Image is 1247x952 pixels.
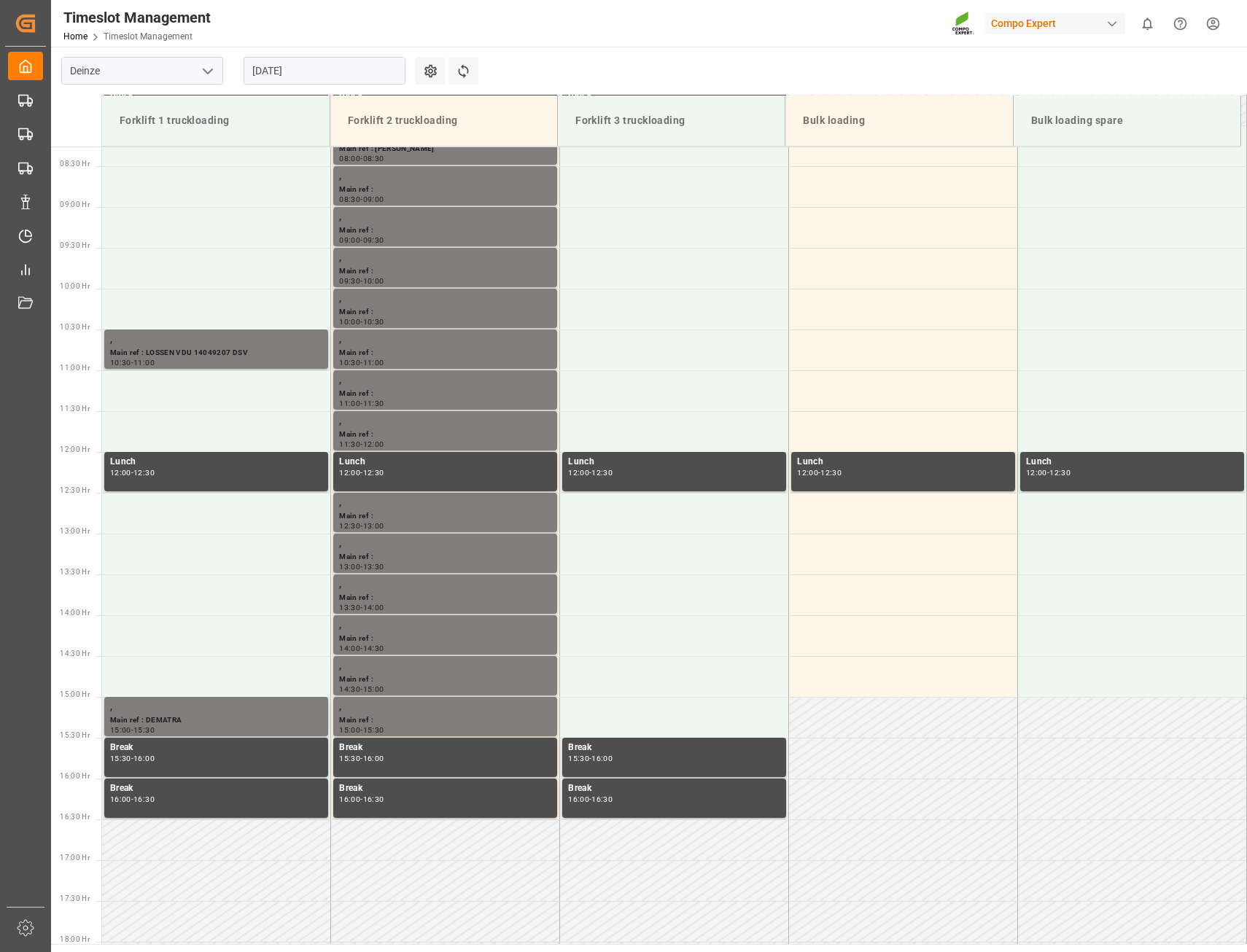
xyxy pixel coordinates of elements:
div: 15:30 [568,755,589,762]
div: 13:00 [339,563,360,570]
div: 10:30 [339,359,360,366]
span: 16:00 Hr [60,772,90,780]
div: Break [339,741,551,755]
div: 14:30 [339,686,360,692]
div: , [339,618,551,633]
div: 12:00 [568,469,589,476]
div: - [360,686,362,692]
div: 16:00 [591,755,613,762]
div: 08:00 [339,155,360,162]
a: Home [63,31,88,42]
div: Break [339,781,551,796]
div: - [131,469,133,476]
div: - [131,727,133,733]
div: , [339,292,551,306]
div: 16:30 [133,796,155,803]
div: - [360,645,362,652]
div: 12:30 [133,469,155,476]
div: - [360,441,362,448]
div: - [589,796,591,803]
div: - [131,359,133,366]
div: 16:00 [110,796,131,803]
div: 15:00 [110,727,131,733]
div: Main ref : [339,551,551,563]
div: Main ref : [339,674,551,686]
div: Bulk loading [797,107,1001,134]
div: 16:00 [133,755,155,762]
div: 11:30 [363,400,384,407]
div: Main ref : [339,592,551,604]
div: Block [568,87,780,102]
span: 12:00 Hr [60,445,90,453]
div: 12:00 [797,469,818,476]
div: Forklift 3 truckloading [570,107,773,134]
button: open menu [196,60,218,82]
div: Main ref : [339,429,551,441]
span: 10:30 Hr [60,323,90,331]
div: 15:30 [363,727,384,733]
div: 10:30 [110,359,131,366]
span: 17:30 Hr [60,894,90,902]
div: 12:00 [339,469,360,476]
div: - [360,796,362,803]
div: Main ref : [339,510,551,523]
div: , [110,700,322,714]
div: Main ref : [339,388,551,400]
div: - [360,155,362,162]
div: , [339,577,551,592]
div: 12:30 [1049,469,1071,476]
div: 11:30 [339,441,360,448]
div: - [360,196,362,203]
div: Main ref : [339,184,551,196]
span: 13:00 Hr [60,527,90,535]
div: 08:30 [363,155,384,162]
div: Lunch [339,455,551,469]
div: Main ref : DEMATRA [110,714,322,727]
div: 12:00 [363,441,384,448]
div: 15:30 [110,755,131,762]
span: 11:00 Hr [60,364,90,372]
span: 11:30 Hr [60,405,90,413]
div: 11:00 [133,359,155,366]
span: 15:00 Hr [60,690,90,698]
div: Main ref : LOSSEN VDU 14049207 DSV [110,347,322,359]
span: 13:30 Hr [60,568,90,576]
div: , [339,537,551,551]
div: 12:00 [110,469,131,476]
div: 12:00 [1026,469,1047,476]
div: Bulk loading spare [1025,107,1229,134]
div: 11:00 [363,359,384,366]
div: - [589,755,591,762]
div: 16:30 [591,796,613,803]
button: Help Center [1164,7,1197,40]
div: - [360,400,362,407]
div: 10:00 [339,319,360,325]
span: 17:00 Hr [60,854,90,862]
div: Main ref : [339,225,551,237]
div: Break [568,741,780,755]
div: Break [110,781,322,796]
span: 16:30 Hr [60,813,90,821]
div: , [339,700,551,714]
div: , [339,251,551,265]
div: Break [110,741,322,755]
div: , [339,414,551,429]
div: Forklift 2 truckloading [342,107,545,134]
div: 15:30 [339,755,360,762]
div: , [339,169,551,184]
div: - [360,319,362,325]
div: Timeslot Management [63,7,211,28]
span: 14:00 Hr [60,609,90,617]
div: Lunch [1026,455,1238,469]
div: 10:00 [363,278,384,284]
div: , [339,659,551,674]
div: 13:30 [339,604,360,611]
div: Main ref : [339,265,551,278]
span: 09:00 Hr [60,200,90,208]
div: 14:30 [363,645,384,652]
div: - [818,469,820,476]
div: , [339,373,551,388]
div: , [339,210,551,225]
div: - [360,469,362,476]
div: - [360,604,362,611]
